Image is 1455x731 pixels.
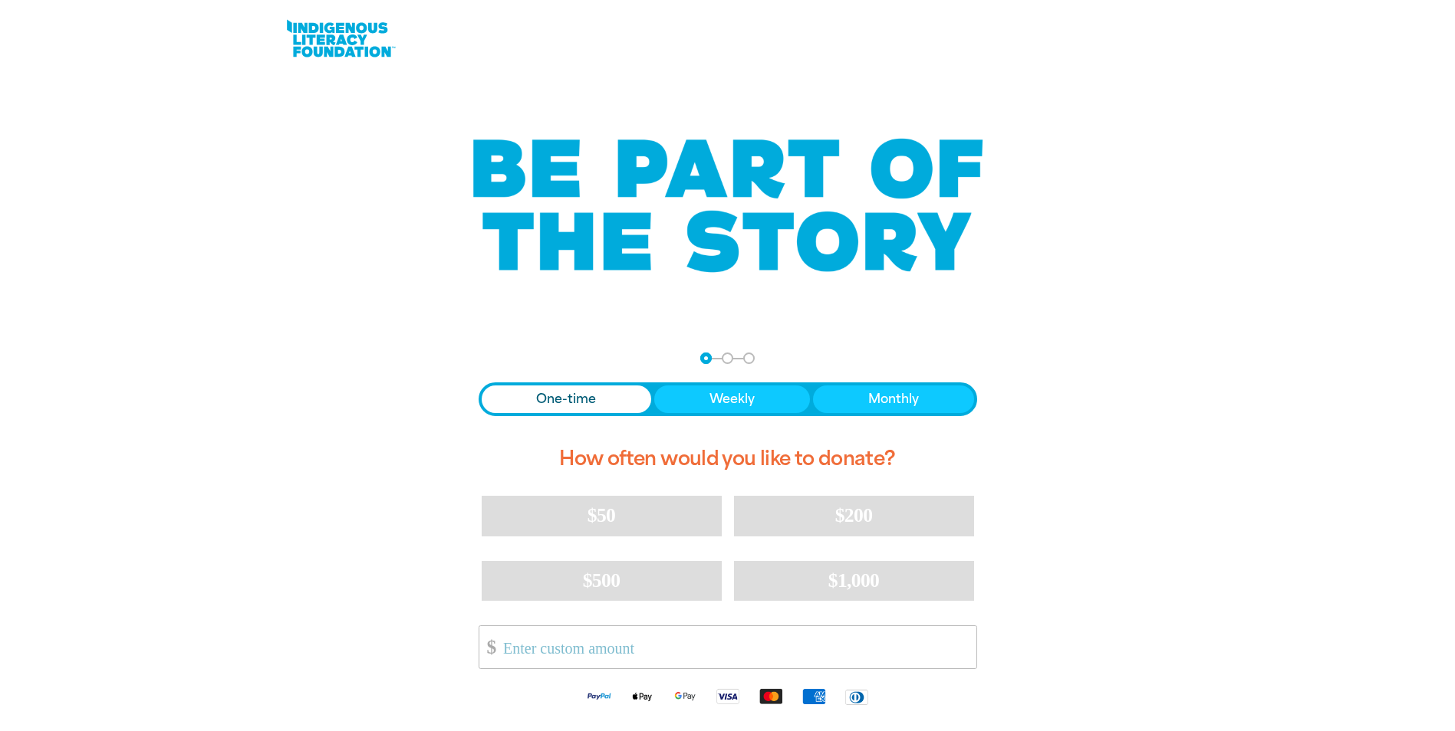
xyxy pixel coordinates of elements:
img: Diners Club logo [835,688,878,706]
img: American Express logo [792,687,835,705]
div: Donation frequency [479,382,977,416]
button: Navigate to step 2 of 3 to enter your details [722,352,733,364]
button: $50 [482,496,722,536]
button: Navigate to step 1 of 3 to enter your donation amount [700,352,712,364]
div: Available payment methods [479,675,977,717]
img: Google Pay logo [663,687,706,705]
button: One-time [482,385,652,413]
span: $1,000 [828,569,880,592]
img: Apple Pay logo [621,687,663,705]
button: Navigate to step 3 of 3 to enter your payment details [743,352,755,364]
span: $500 [583,569,621,592]
img: Be part of the story [459,108,996,303]
h2: How often would you like to donate? [479,434,977,484]
span: $50 [588,504,615,526]
img: Visa logo [706,687,749,705]
span: Monthly [868,390,919,408]
span: $ [479,630,496,664]
input: Enter custom amount [492,626,976,668]
button: $500 [482,561,722,601]
span: Weekly [709,390,755,408]
span: $200 [835,504,873,526]
button: Weekly [654,385,810,413]
img: Mastercard logo [749,687,792,705]
button: $1,000 [734,561,974,601]
button: $200 [734,496,974,536]
span: One-time [536,390,596,408]
button: Monthly [813,385,974,413]
img: Paypal logo [578,687,621,705]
